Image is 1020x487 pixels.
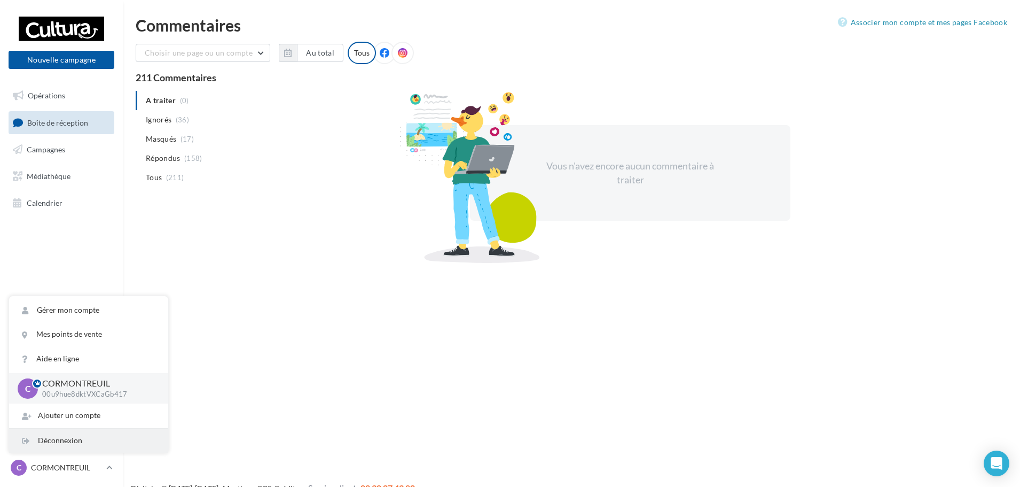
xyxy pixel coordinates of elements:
[838,16,1007,29] a: Associer mon compte et mes pages Facebook
[146,114,171,125] span: Ignorés
[27,145,65,154] span: Campagnes
[17,462,21,473] span: C
[146,134,176,144] span: Masqués
[136,73,1007,82] div: 211 Commentaires
[146,153,181,164] span: Répondus
[9,347,168,371] a: Aide en ligne
[184,154,202,163] span: (158)
[25,382,31,395] span: C
[6,84,116,107] a: Opérations
[181,135,194,143] span: (17)
[6,165,116,188] a: Médiathèque
[42,390,151,399] p: 00u9hue8dktVXCaGb417
[27,118,88,127] span: Boîte de réception
[42,377,151,390] p: CORMONTREUIL
[27,198,62,207] span: Calendrier
[6,111,116,134] a: Boîte de réception
[348,42,376,64] div: Tous
[9,429,168,453] div: Déconnexion
[9,458,114,478] a: C CORMONTREUIL
[146,172,162,183] span: Tous
[6,192,116,214] a: Calendrier
[279,44,343,62] button: Au total
[9,51,114,69] button: Nouvelle campagne
[136,17,1007,33] div: Commentaires
[166,173,184,182] span: (211)
[27,172,70,181] span: Médiathèque
[31,462,102,473] p: CORMONTREUIL
[9,298,168,322] a: Gérer mon compte
[297,44,343,62] button: Au total
[176,115,189,124] span: (36)
[9,322,168,346] a: Mes points de vente
[9,404,168,428] div: Ajouter un compte
[984,451,1009,476] div: Open Intercom Messenger
[538,159,722,187] div: Vous n'avez encore aucun commentaire à traiter
[6,138,116,161] a: Campagnes
[145,48,253,57] span: Choisir une page ou un compte
[136,44,270,62] button: Choisir une page ou un compte
[28,91,65,100] span: Opérations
